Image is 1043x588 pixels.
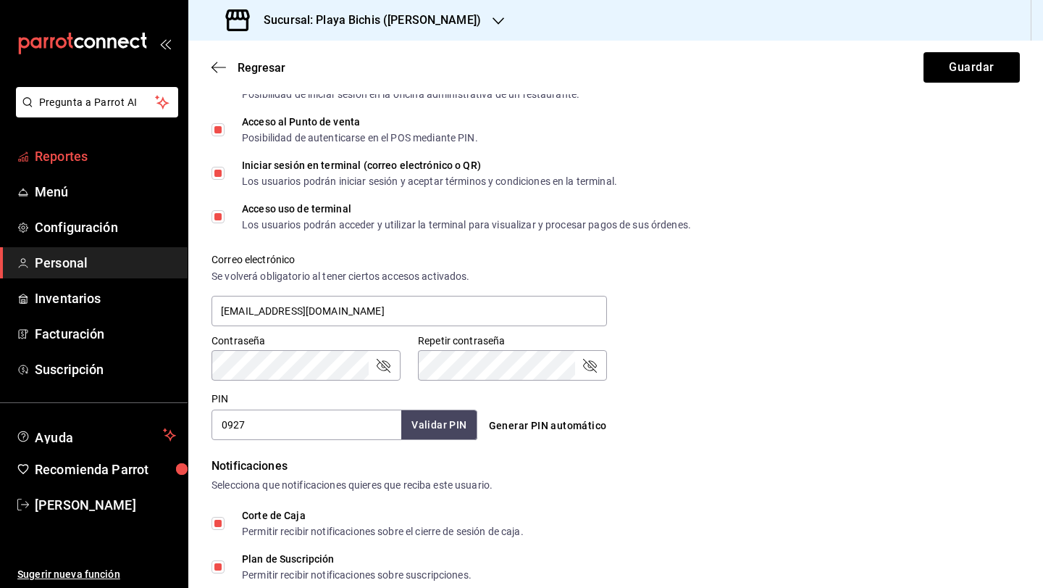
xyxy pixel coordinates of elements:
button: passwordField [374,357,392,374]
span: Regresar [238,61,285,75]
div: Los usuarios podrán iniciar sesión y aceptar términos y condiciones en la terminal. [242,176,617,186]
button: Guardar [923,52,1020,83]
span: [PERSON_NAME] [35,495,176,515]
div: Selecciona que notificaciones quieres que reciba este usuario. [211,478,1020,493]
div: Los usuarios podrán acceder y utilizar la terminal para visualizar y procesar pagos de sus órdenes. [242,220,691,230]
span: Configuración [35,218,176,237]
span: Pregunta a Parrot AI [39,95,156,110]
div: Acceso uso de terminal [242,204,691,214]
div: Se volverá obligatorio al tener ciertos accesos activados. [211,269,607,284]
label: Repetir contraseña [418,336,607,346]
a: Pregunta a Parrot AI [10,105,178,120]
div: Plan de Suscripción [242,554,472,564]
div: Posibilidad de autenticarse en el POS mediante PIN. [242,133,478,143]
div: Acceso al Punto de venta [242,117,478,127]
div: Permitir recibir notificaciones sobre suscripciones. [242,570,472,580]
span: Facturación [35,324,176,344]
button: Validar PIN [401,410,477,440]
div: Permitir recibir notificaciones sobre el cierre de sesión de caja. [242,526,524,537]
span: Menú [35,182,176,202]
button: Regresar [211,61,285,75]
span: Reportes [35,146,176,166]
h3: Sucursal: Playa Bichis ([PERSON_NAME]) [252,12,481,29]
label: PIN [211,394,228,404]
div: Corte de Caja [242,510,524,521]
button: passwordField [581,357,598,374]
span: Inventarios [35,289,176,308]
button: Pregunta a Parrot AI [16,87,178,117]
span: Sugerir nueva función [17,567,176,582]
span: Recomienda Parrot [35,460,176,479]
input: 3 a 6 dígitos [211,410,401,440]
div: Iniciar sesión en terminal (correo electrónico o QR) [242,160,617,170]
label: Correo electrónico [211,254,607,265]
div: Notificaciones [211,457,1020,475]
label: Contraseña [211,336,401,346]
span: Personal [35,253,176,273]
span: Ayuda [35,426,157,444]
button: open_drawer_menu [159,38,171,49]
div: Posibilidad de iniciar sesión en la oficina administrativa de un restaurante. [242,89,579,99]
span: Suscripción [35,360,176,379]
button: Generar PIN automático [483,413,613,439]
